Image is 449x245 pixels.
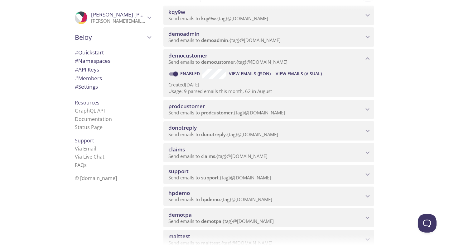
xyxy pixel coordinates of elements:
span: Send emails to . {tag} @[DOMAIN_NAME] [168,15,268,21]
div: claims namespace [163,143,374,162]
span: claims [201,153,215,159]
button: View Emails (Visual) [273,69,324,79]
div: prodcustomer namespace [163,100,374,119]
span: # [75,75,78,82]
span: democustomer [201,59,235,65]
span: # [75,49,78,56]
span: kqy9w [168,8,185,16]
div: Namespaces [70,57,156,65]
span: claims [168,146,185,153]
div: API Keys [70,65,156,74]
span: Send emails to . {tag} @[DOMAIN_NAME] [168,196,272,202]
div: hpdemo namespace [163,187,374,206]
span: demoadmin [168,30,200,37]
iframe: Help Scout Beacon - Open [418,214,437,233]
span: Send emails to . {tag} @[DOMAIN_NAME] [168,153,268,159]
span: demoadmin [201,37,228,43]
div: donotreply namespace [163,121,374,141]
span: democustomer [168,52,207,59]
p: Created [DATE] [168,81,369,88]
div: democustomer namespace [163,49,374,68]
a: GraphQL API [75,107,105,114]
span: Beloy [75,33,145,42]
a: Status Page [75,124,103,131]
span: # [75,66,78,73]
div: support namespace [163,165,374,184]
span: Send emails to . {tag} @[DOMAIN_NAME] [168,109,285,116]
span: Quickstart [75,49,104,56]
div: Beloy [70,29,156,45]
span: Send emails to . {tag} @[DOMAIN_NAME] [168,131,278,137]
div: demotpa namespace [163,208,374,228]
div: demoadmin namespace [163,27,374,47]
span: # [75,83,78,90]
div: Dianne Villaflor [70,7,156,28]
span: [PERSON_NAME] [PERSON_NAME] [91,11,176,18]
span: donotreply [201,131,226,137]
span: demotpa [168,211,192,218]
span: demotpa [201,218,221,224]
span: Send emails to . {tag} @[DOMAIN_NAME] [168,218,274,224]
div: Team Settings [70,82,156,91]
a: Via Email [75,145,96,152]
div: Members [70,74,156,83]
span: Send emails to . {tag} @[DOMAIN_NAME] [168,174,271,181]
span: View Emails (Visual) [276,70,322,77]
span: donotreply [168,124,197,131]
span: support [168,168,189,175]
span: View Emails (JSON) [229,70,271,77]
div: Quickstart [70,48,156,57]
a: FAQ [75,162,87,169]
a: Via Live Chat [75,153,104,160]
div: kqy9w namespace [163,6,374,25]
span: prodcustomer [168,103,205,110]
a: Enabled [179,71,202,76]
span: Send emails to . {tag} @[DOMAIN_NAME] [168,37,281,43]
p: Usage: 9 parsed emails this month, 62 in August [168,88,369,95]
span: hpdemo [201,196,220,202]
span: API Keys [75,66,99,73]
span: kqy9w [201,15,216,21]
span: Namespaces [75,57,110,64]
span: © [DOMAIN_NAME] [75,175,117,182]
span: prodcustomer [201,109,233,116]
span: Send emails to . {tag} @[DOMAIN_NAME] [168,59,287,65]
span: Resources [75,99,99,106]
a: Documentation [75,116,112,122]
span: support [201,174,219,181]
span: hpdemo [168,189,190,196]
span: # [75,57,78,64]
span: s [84,162,87,169]
p: [PERSON_NAME][EMAIL_ADDRESS][DOMAIN_NAME] [91,18,145,24]
span: Settings [75,83,98,90]
span: Members [75,75,102,82]
button: View Emails (JSON) [226,69,273,79]
span: Support [75,137,94,144]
